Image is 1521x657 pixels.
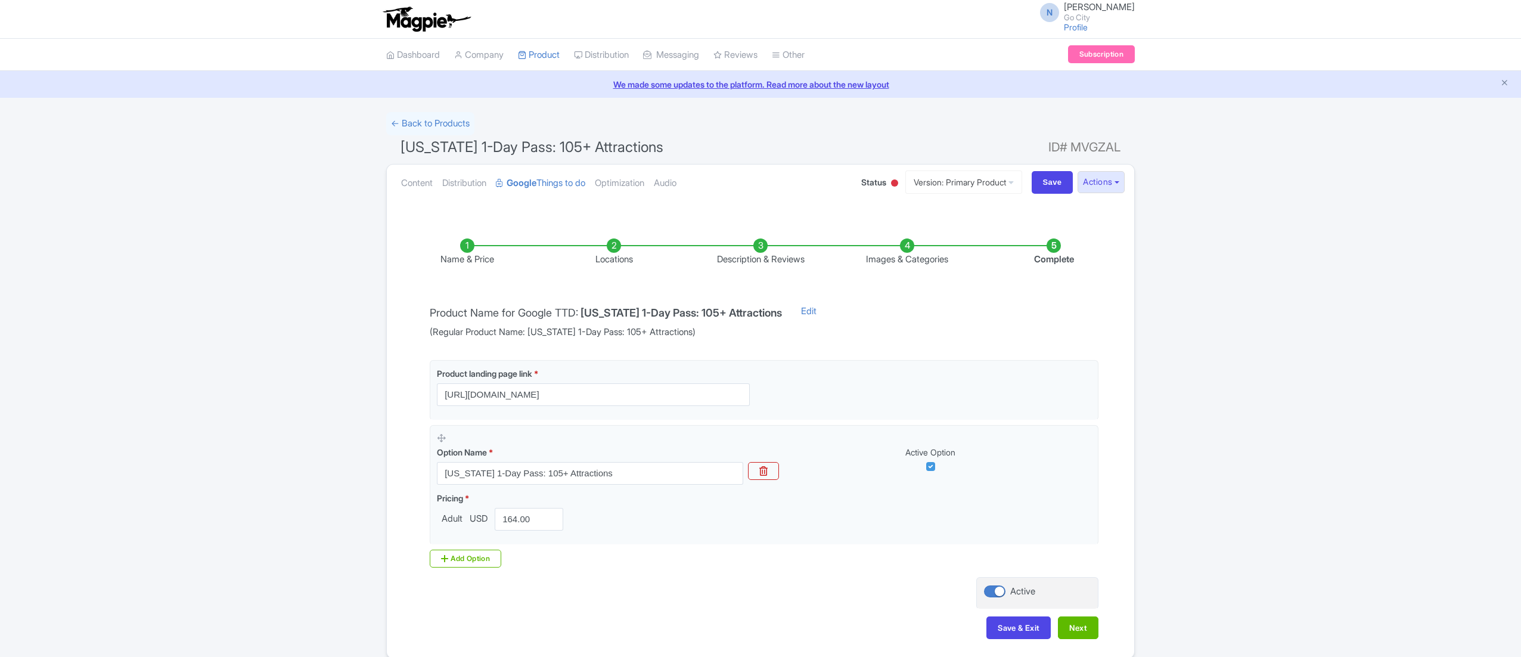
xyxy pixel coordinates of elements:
[437,368,532,379] span: Product landing page link
[1078,171,1125,193] button: Actions
[1500,77,1509,91] button: Close announcement
[1064,14,1135,21] small: Go City
[772,39,805,72] a: Other
[437,383,750,406] input: Product landing page link
[581,307,782,319] h4: [US_STATE] 1-Day Pass: 105+ Attractions
[401,165,433,202] a: Content
[430,550,501,568] div: Add Option
[1064,22,1088,32] a: Profile
[1040,3,1059,22] span: N
[454,39,504,72] a: Company
[437,462,743,485] input: Option Name
[437,512,467,526] span: Adult
[654,165,676,202] a: Audio
[1048,135,1120,159] span: ID# MVGZAL
[386,112,474,135] a: ← Back to Products
[507,176,536,190] strong: Google
[437,493,463,503] span: Pricing
[687,238,834,266] li: Description & Reviews
[437,447,487,457] span: Option Name
[380,6,473,32] img: logo-ab69f6fb50320c5b225c76a69d11143b.png
[495,508,563,531] input: 0.00
[889,175,901,193] div: Inactive
[430,326,782,339] span: (Regular Product Name: [US_STATE] 1-Day Pass: 105+ Attractions)
[1033,2,1135,21] a: N [PERSON_NAME] Go City
[1068,45,1135,63] a: Subscription
[574,39,629,72] a: Distribution
[401,138,663,156] span: [US_STATE] 1-Day Pass: 105+ Attractions
[905,171,1022,194] a: Version: Primary Product
[541,238,687,266] li: Locations
[394,238,541,266] li: Name & Price
[980,238,1127,266] li: Complete
[1032,171,1073,194] input: Save
[595,165,644,202] a: Optimization
[834,238,980,266] li: Images & Categories
[467,512,490,526] span: USD
[7,78,1514,91] a: We made some updates to the platform. Read more about the new layout
[496,165,585,202] a: GoogleThings to do
[643,39,699,72] a: Messaging
[789,305,828,339] a: Edit
[442,165,486,202] a: Distribution
[713,39,758,72] a: Reviews
[518,39,560,72] a: Product
[430,306,578,319] span: Product Name for Google TTD:
[905,447,955,457] span: Active Option
[986,616,1051,639] button: Save & Exit
[386,39,440,72] a: Dashboard
[861,176,886,188] span: Status
[1058,616,1098,639] button: Next
[1010,585,1035,599] div: Active
[1064,1,1135,13] span: [PERSON_NAME]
